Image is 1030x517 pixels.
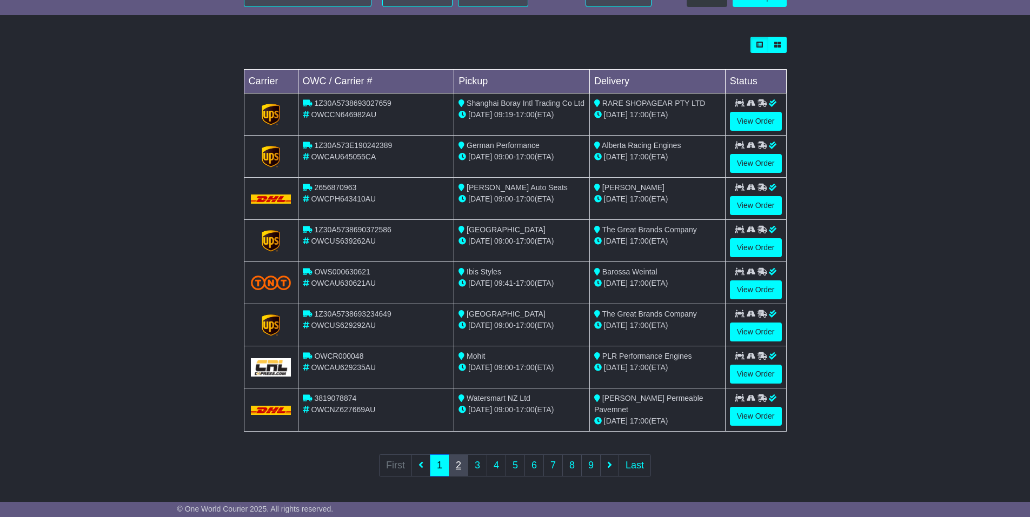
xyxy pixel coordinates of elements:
[730,407,782,426] a: View Order
[298,70,454,93] td: OWC / Carrier #
[494,237,513,245] span: 09:00
[314,267,370,276] span: OWS000630621
[604,279,628,287] span: [DATE]
[730,154,782,173] a: View Order
[730,280,782,299] a: View Order
[494,321,513,330] span: 09:00
[262,230,280,252] img: GetCarrierServiceLogo
[314,99,391,108] span: 1Z30A5738693027659
[594,151,721,163] div: (ETA)
[516,237,535,245] span: 17:00
[311,405,375,414] span: OWCNZ627669AU
[468,237,492,245] span: [DATE]
[458,109,585,120] div: - (ETA)
[458,193,585,205] div: - (ETA)
[262,146,280,167] img: GetCarrierServiceLogo
[730,112,782,131] a: View Order
[311,321,376,330] span: OWCUS629292AU
[467,394,530,402] span: Watersmart NZ Ltd
[467,183,568,192] span: [PERSON_NAME] Auto Seats
[311,152,376,161] span: OWCAU645055CA
[458,278,585,289] div: - (ETA)
[506,454,525,476] a: 5
[630,152,649,161] span: 17:00
[314,141,392,150] span: 1Z30A573E190242389
[581,454,601,476] a: 9
[468,110,492,119] span: [DATE]
[251,406,291,414] img: DHL.png
[458,404,585,415] div: - (ETA)
[594,394,703,414] span: [PERSON_NAME] Permeable Pavemnet
[594,415,721,427] div: (ETA)
[311,194,376,203] span: OWCPH643410AU
[454,70,590,93] td: Pickup
[630,363,649,372] span: 17:00
[594,109,721,120] div: (ETA)
[177,505,334,513] span: © One World Courier 2025. All rights reserved.
[468,321,492,330] span: [DATE]
[311,279,376,287] span: OWCAU630621AU
[494,194,513,203] span: 09:00
[630,279,649,287] span: 17:00
[494,363,513,372] span: 09:00
[516,152,535,161] span: 17:00
[468,279,492,287] span: [DATE]
[468,363,492,372] span: [DATE]
[604,417,628,425] span: [DATE]
[602,183,664,192] span: [PERSON_NAME]
[244,70,298,93] td: Carrier
[725,70,786,93] td: Status
[604,194,628,203] span: [DATE]
[494,405,513,414] span: 09:00
[594,362,721,373] div: (ETA)
[730,196,782,215] a: View Order
[449,454,468,476] a: 2
[604,152,628,161] span: [DATE]
[314,352,363,360] span: OWCR000048
[516,405,535,414] span: 17:00
[494,279,513,287] span: 09:41
[630,237,649,245] span: 17:00
[467,225,546,234] span: [GEOGRAPHIC_DATA]
[251,358,291,377] img: GetCarrierServiceLogo
[311,237,376,245] span: OWCUS639262AU
[594,236,721,247] div: (ETA)
[602,267,657,276] span: Barossa Weintal
[516,321,535,330] span: 17:00
[494,152,513,161] span: 09:00
[730,365,782,384] a: View Order
[604,321,628,330] span: [DATE]
[314,310,391,318] span: 1Z30A5738693234649
[602,99,706,108] span: RARE SHOPAGEAR PTY LTD
[602,225,697,234] span: The Great Brands Company
[630,321,649,330] span: 17:00
[467,310,546,318] span: [GEOGRAPHIC_DATA]
[314,394,356,402] span: 3819078874
[430,454,449,476] a: 1
[468,405,492,414] span: [DATE]
[516,110,535,119] span: 17:00
[314,225,391,234] span: 1Z30A5738690372586
[589,70,725,93] td: Delivery
[604,363,628,372] span: [DATE]
[494,110,513,119] span: 09:19
[630,417,649,425] span: 17:00
[604,110,628,119] span: [DATE]
[602,141,681,150] span: Alberta Racing Engines
[458,320,585,331] div: - (ETA)
[630,110,649,119] span: 17:00
[730,323,782,341] a: View Order
[311,110,376,119] span: OWCCN646982AU
[604,237,628,245] span: [DATE]
[468,454,487,476] a: 3
[730,238,782,257] a: View Order
[516,363,535,372] span: 17:00
[516,279,535,287] span: 17:00
[262,314,280,336] img: GetCarrierServiceLogo
[458,362,585,373] div: - (ETA)
[630,194,649,203] span: 17:00
[251,276,291,290] img: TNT_Domestic.png
[251,194,291,203] img: DHL.png
[594,320,721,331] div: (ETA)
[468,152,492,161] span: [DATE]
